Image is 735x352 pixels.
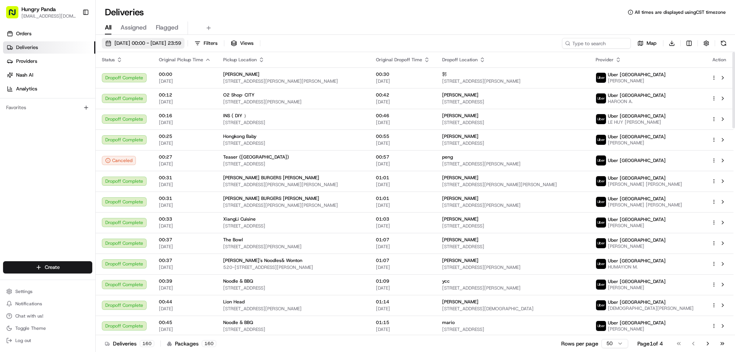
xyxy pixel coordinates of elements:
[159,175,211,181] span: 00:31
[647,40,657,47] span: Map
[223,120,364,126] span: [STREET_ADDRESS]
[159,257,211,264] span: 00:37
[608,299,666,305] span: Uber [GEOGRAPHIC_DATA]
[223,133,256,139] span: Hongkong Baby
[637,340,663,347] div: Page 1 of 4
[159,216,211,222] span: 00:33
[3,311,92,321] button: Chat with us!
[608,258,666,264] span: Uber [GEOGRAPHIC_DATA]
[596,321,606,331] img: uber-new-logo.jpeg
[8,73,21,87] img: 1736555255976-a54dd68f-1ca7-489b-9aae-adbdc363a1c4
[376,175,430,181] span: 01:01
[16,85,37,92] span: Analytics
[442,237,479,243] span: [PERSON_NAME]
[65,172,71,178] div: 💻
[3,335,92,346] button: Log out
[105,340,154,347] div: Deliveries
[442,120,583,126] span: [STREET_ADDRESS]
[634,38,660,49] button: Map
[608,175,666,181] span: Uber [GEOGRAPHIC_DATA]
[159,133,211,139] span: 00:25
[159,306,211,312] span: [DATE]
[608,320,666,326] span: Uber [GEOGRAPHIC_DATA]
[159,92,211,98] span: 00:12
[608,134,666,140] span: Uber [GEOGRAPHIC_DATA]
[442,285,583,291] span: [STREET_ADDRESS][PERSON_NAME]
[596,135,606,145] img: uber-new-logo.jpeg
[376,237,430,243] span: 01:07
[223,182,364,188] span: [STREET_ADDRESS][PERSON_NAME][PERSON_NAME]
[442,264,583,270] span: [STREET_ADDRESS][PERSON_NAME]
[608,202,682,208] span: [PERSON_NAME] [PERSON_NAME]
[223,319,253,326] span: Noodle & BBQ
[15,337,31,344] span: Log out
[25,139,28,146] span: •
[119,98,139,107] button: See all
[16,44,38,51] span: Deliveries
[442,99,583,105] span: [STREET_ADDRESS]
[608,326,666,332] span: [PERSON_NAME]
[596,93,606,103] img: uber-new-logo.jpeg
[376,92,430,98] span: 00:42
[16,72,33,79] span: Nash AI
[223,216,256,222] span: XiangLi Cuisine
[442,319,455,326] span: mario
[442,113,479,119] span: [PERSON_NAME]
[635,9,726,15] span: All times are displayed using CST timezone
[442,175,479,181] span: [PERSON_NAME]
[608,216,666,223] span: Uber [GEOGRAPHIC_DATA]
[442,299,479,305] span: [PERSON_NAME]
[442,182,583,188] span: [STREET_ADDRESS][PERSON_NAME][PERSON_NAME]
[711,57,727,63] div: Action
[376,71,430,77] span: 00:30
[159,319,211,326] span: 00:45
[376,120,430,126] span: [DATE]
[159,244,211,250] span: [DATE]
[596,300,606,310] img: uber-new-logo.jpeg
[376,285,430,291] span: [DATE]
[3,286,92,297] button: Settings
[376,216,430,222] span: 01:03
[442,216,479,222] span: [PERSON_NAME]
[223,161,364,167] span: [STREET_ADDRESS]
[376,133,430,139] span: 00:55
[130,75,139,85] button: Start new chat
[159,237,211,243] span: 00:37
[376,244,430,250] span: [DATE]
[3,261,92,273] button: Create
[15,288,33,295] span: Settings
[8,31,139,43] p: Welcome 👋
[159,326,211,332] span: [DATE]
[223,237,243,243] span: The Bowl
[21,5,56,13] button: Hungry Panda
[608,98,666,105] span: HAROON A.
[608,223,666,229] span: [PERSON_NAME]
[562,38,631,49] input: Type to search
[223,202,364,208] span: [STREET_ADDRESS][PERSON_NAME][PERSON_NAME]
[159,161,211,167] span: [DATE]
[596,73,606,83] img: uber-new-logo.jpeg
[34,73,126,81] div: Start new chat
[159,154,211,160] span: 00:27
[442,92,479,98] span: [PERSON_NAME]
[442,154,453,160] span: peng
[8,100,51,106] div: Past conversations
[159,99,211,105] span: [DATE]
[442,57,478,63] span: Dropoff Location
[223,278,253,284] span: Noodle & BBQ
[15,301,42,307] span: Notifications
[376,319,430,326] span: 01:15
[15,171,59,179] span: Knowledge Base
[376,78,430,84] span: [DATE]
[442,223,583,229] span: [STREET_ADDRESS]
[29,139,47,146] span: 8月15日
[596,197,606,207] img: uber-new-logo.jpeg
[21,13,76,19] button: [EMAIL_ADDRESS][DOMAIN_NAME]
[596,238,606,248] img: uber-new-logo.jpeg
[3,3,79,21] button: Hungry Panda[EMAIL_ADDRESS][DOMAIN_NAME]
[202,340,216,347] div: 160
[596,114,606,124] img: uber-new-logo.jpeg
[5,168,62,182] a: 📗Knowledge Base
[159,278,211,284] span: 00:39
